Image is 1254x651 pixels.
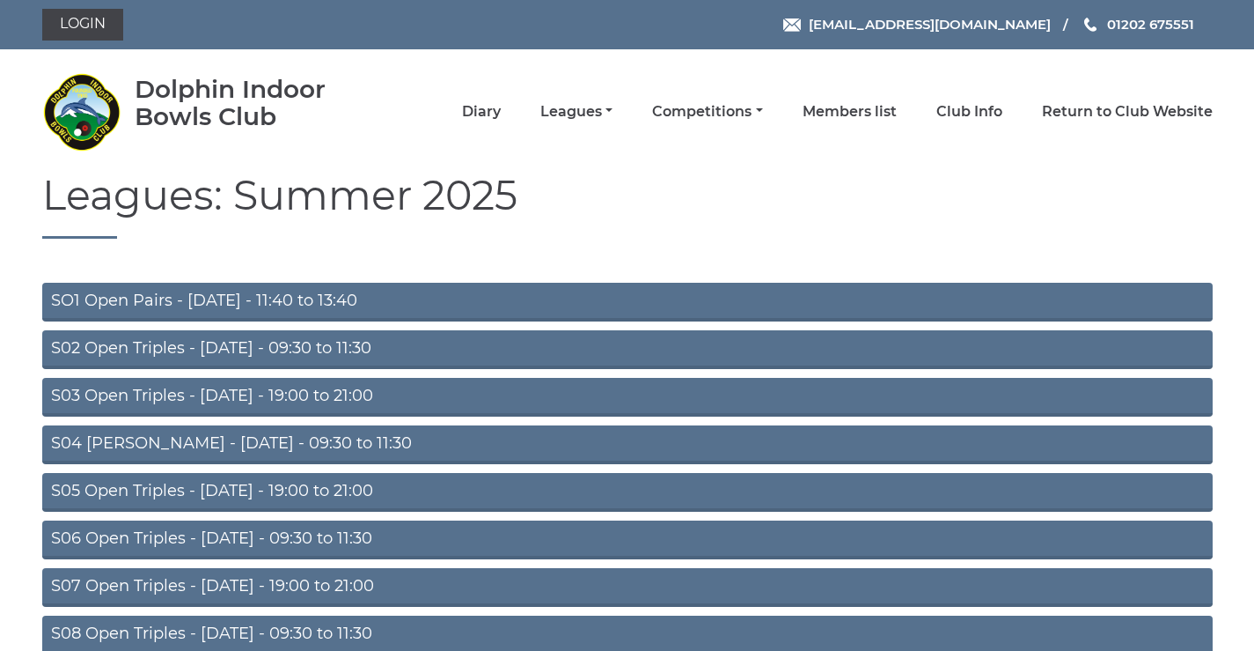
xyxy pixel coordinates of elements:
[783,18,801,32] img: Email
[1082,14,1194,34] a: Phone us 01202 675551
[42,283,1213,322] a: SO1 Open Pairs - [DATE] - 11:40 to 13:40
[42,568,1213,607] a: S07 Open Triples - [DATE] - 19:00 to 21:00
[42,330,1213,369] a: S02 Open Triples - [DATE] - 09:30 to 11:30
[42,473,1213,512] a: S05 Open Triples - [DATE] - 19:00 to 21:00
[1107,16,1194,33] span: 01202 675551
[42,425,1213,464] a: S04 [PERSON_NAME] - [DATE] - 09:30 to 11:30
[936,102,1002,122] a: Club Info
[1042,102,1213,122] a: Return to Club Website
[42,72,121,152] img: Dolphin Indoor Bowls Club
[652,102,762,122] a: Competitions
[135,76,377,130] div: Dolphin Indoor Bowls Club
[42,521,1213,559] a: S06 Open Triples - [DATE] - 09:30 to 11:30
[1084,18,1096,32] img: Phone us
[803,102,897,122] a: Members list
[540,102,612,122] a: Leagues
[42,9,123,41] a: Login
[783,14,1051,34] a: Email [EMAIL_ADDRESS][DOMAIN_NAME]
[42,378,1213,417] a: S03 Open Triples - [DATE] - 19:00 to 21:00
[462,102,501,122] a: Diary
[809,16,1051,33] span: [EMAIL_ADDRESS][DOMAIN_NAME]
[42,174,1213,239] h1: Leagues: Summer 2025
